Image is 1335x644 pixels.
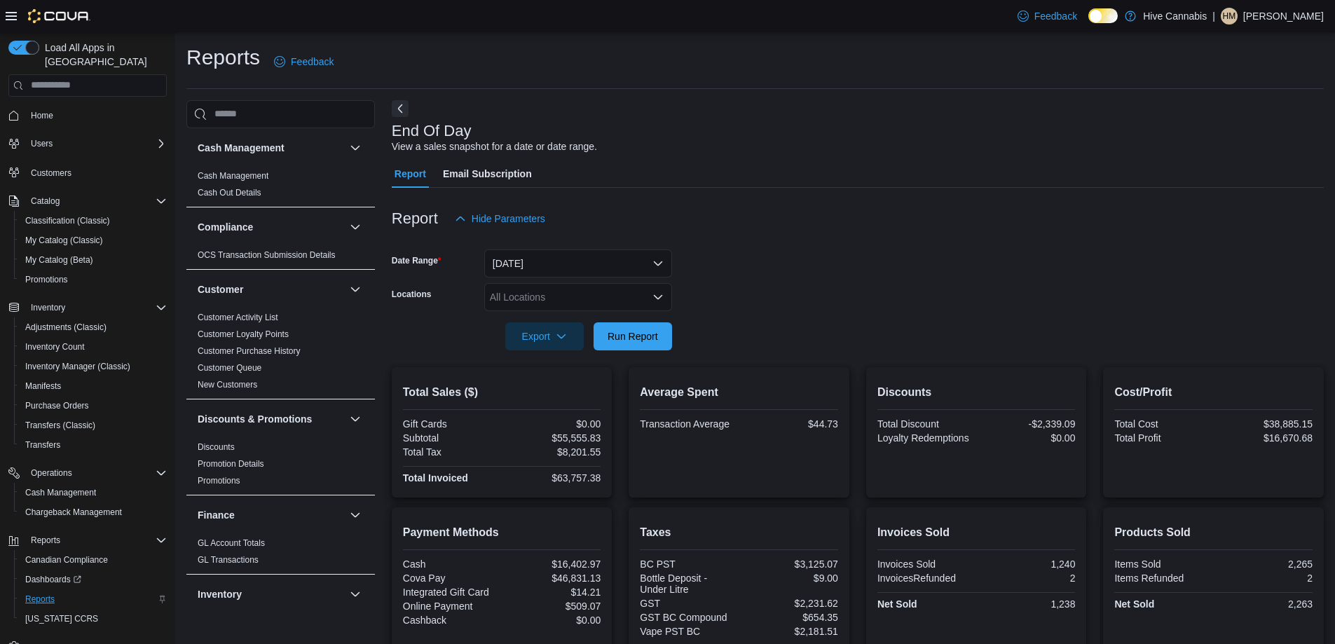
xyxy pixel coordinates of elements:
[3,105,172,125] button: Home
[505,587,601,598] div: $14.21
[31,138,53,149] span: Users
[198,171,268,181] a: Cash Management
[1088,23,1089,24] span: Dark Mode
[198,508,235,522] h3: Finance
[25,613,98,624] span: [US_STATE] CCRS
[979,573,1075,584] div: 2
[25,193,65,210] button: Catalog
[640,612,736,623] div: GST BC Compound
[20,271,74,288] a: Promotions
[198,379,257,390] span: New Customers
[979,432,1075,444] div: $0.00
[1212,8,1215,25] p: |
[20,358,136,375] a: Inventory Manager (Classic)
[3,191,172,211] button: Catalog
[198,459,264,469] a: Promotion Details
[3,463,172,483] button: Operations
[25,532,167,549] span: Reports
[198,282,243,296] h3: Customer
[198,141,344,155] button: Cash Management
[979,559,1075,570] div: 1,240
[20,551,114,568] a: Canadian Compliance
[14,211,172,231] button: Classification (Classic)
[198,363,261,373] a: Customer Queue
[198,587,242,601] h3: Inventory
[198,188,261,198] a: Cash Out Details
[25,165,77,181] a: Customers
[20,571,167,588] span: Dashboards
[20,358,167,375] span: Inventory Manager (Classic)
[20,212,167,229] span: Classification (Classic)
[979,418,1075,430] div: -$2,339.09
[1217,573,1313,584] div: 2
[3,162,172,182] button: Customers
[20,338,167,355] span: Inventory Count
[31,302,65,313] span: Inventory
[25,163,167,181] span: Customers
[198,346,301,356] a: Customer Purchase History
[505,446,601,458] div: $8,201.55
[403,601,499,612] div: Online Payment
[198,587,344,601] button: Inventory
[198,345,301,357] span: Customer Purchase History
[25,299,167,316] span: Inventory
[20,571,87,588] a: Dashboards
[14,483,172,502] button: Cash Management
[14,502,172,522] button: Chargeback Management
[1114,384,1313,401] h2: Cost/Profit
[25,107,59,124] a: Home
[14,317,172,337] button: Adjustments (Classic)
[25,507,122,518] span: Chargeback Management
[198,508,344,522] button: Finance
[742,612,838,623] div: $654.35
[3,530,172,550] button: Reports
[198,329,289,340] span: Customer Loyalty Points
[20,212,116,229] a: Classification (Classic)
[403,573,499,584] div: Cova Pay
[1217,432,1313,444] div: $16,670.68
[449,205,551,233] button: Hide Parameters
[877,384,1076,401] h2: Discounts
[186,439,375,495] div: Discounts & Promotions
[505,601,601,612] div: $509.07
[14,550,172,570] button: Canadian Compliance
[608,329,658,343] span: Run Report
[198,249,336,261] span: OCS Transaction Submission Details
[3,298,172,317] button: Inventory
[14,231,172,250] button: My Catalog (Classic)
[347,586,364,603] button: Inventory
[14,589,172,609] button: Reports
[20,484,102,501] a: Cash Management
[198,312,278,323] span: Customer Activity List
[198,170,268,181] span: Cash Management
[14,357,172,376] button: Inventory Manager (Classic)
[403,432,499,444] div: Subtotal
[20,484,167,501] span: Cash Management
[640,573,736,595] div: Bottle Deposit - Under Litre
[20,437,66,453] a: Transfers
[268,48,339,76] a: Feedback
[198,475,240,486] span: Promotions
[877,432,973,444] div: Loyalty Redemptions
[25,381,61,392] span: Manifests
[1114,432,1210,444] div: Total Profit
[198,282,344,296] button: Customer
[514,322,575,350] span: Export
[25,341,85,352] span: Inventory Count
[25,574,81,585] span: Dashboards
[25,215,110,226] span: Classification (Classic)
[1114,573,1210,584] div: Items Refunded
[1034,9,1077,23] span: Feedback
[392,289,432,300] label: Locations
[20,397,95,414] a: Purchase Orders
[25,322,107,333] span: Adjustments (Classic)
[742,626,838,637] div: $2,181.51
[20,504,167,521] span: Chargeback Management
[25,400,89,411] span: Purchase Orders
[25,594,55,605] span: Reports
[20,232,167,249] span: My Catalog (Classic)
[505,472,601,484] div: $63,757.38
[742,598,838,609] div: $2,231.62
[14,416,172,435] button: Transfers (Classic)
[25,554,108,566] span: Canadian Compliance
